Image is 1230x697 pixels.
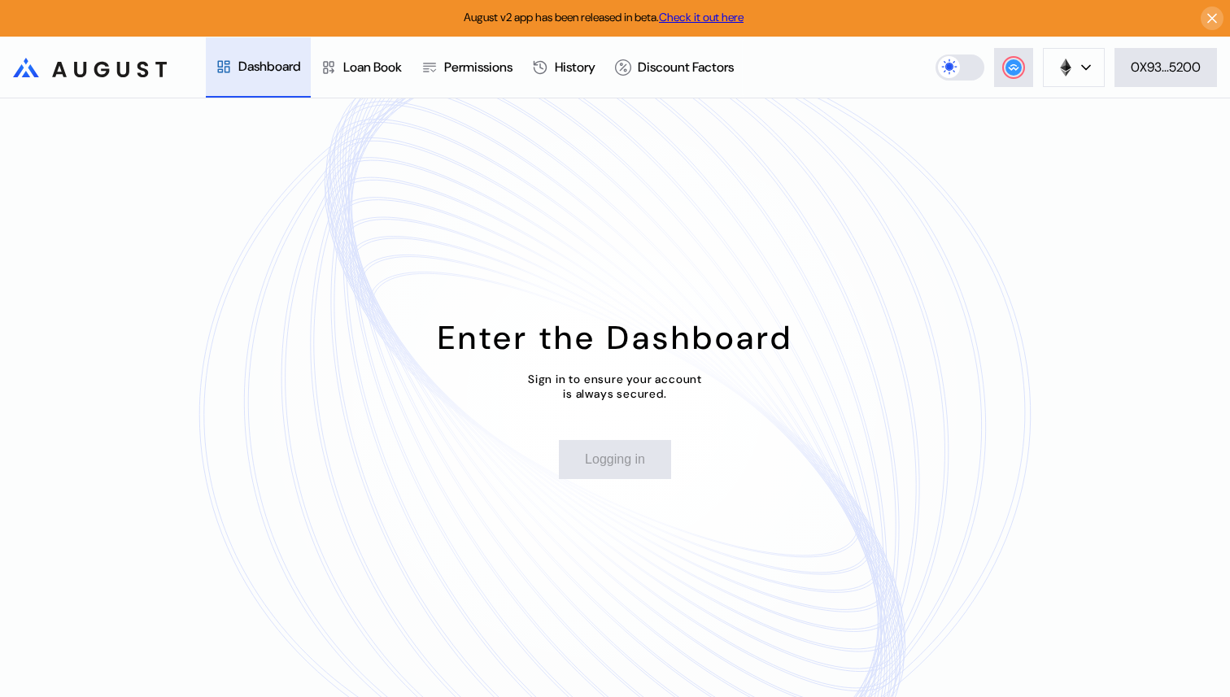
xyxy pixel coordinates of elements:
[1131,59,1201,76] div: 0X93...5200
[238,58,301,75] div: Dashboard
[444,59,512,76] div: Permissions
[206,37,311,98] a: Dashboard
[659,10,744,24] a: Check it out here
[412,37,522,98] a: Permissions
[522,37,605,98] a: History
[559,440,671,479] button: Logging in
[1043,48,1105,87] button: chain logo
[528,372,702,401] div: Sign in to ensure your account is always secured.
[605,37,744,98] a: Discount Factors
[343,59,402,76] div: Loan Book
[438,316,793,359] div: Enter the Dashboard
[555,59,595,76] div: History
[638,59,734,76] div: Discount Factors
[311,37,412,98] a: Loan Book
[464,10,744,24] span: August v2 app has been released in beta.
[1057,59,1075,76] img: chain logo
[1114,48,1217,87] button: 0X93...5200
